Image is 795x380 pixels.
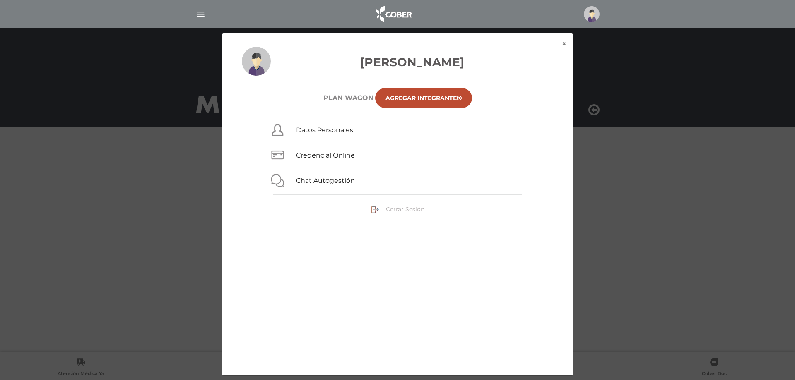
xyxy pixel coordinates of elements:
[195,9,206,19] img: Cober_menu-lines-white.svg
[242,47,271,76] img: profile-placeholder.svg
[296,151,355,159] a: Credencial Online
[296,126,353,134] a: Datos Personales
[371,205,424,213] a: Cerrar Sesión
[242,53,553,71] h3: [PERSON_NAME]
[323,94,373,102] h6: Plan WAGON
[296,177,355,184] a: Chat Autogestión
[375,88,472,108] a: Agregar Integrante
[386,206,424,213] span: Cerrar Sesión
[555,33,573,54] button: ×
[371,4,415,24] img: logo_cober_home-white.png
[371,206,379,214] img: sign-out.png
[584,6,600,22] img: profile-placeholder.svg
